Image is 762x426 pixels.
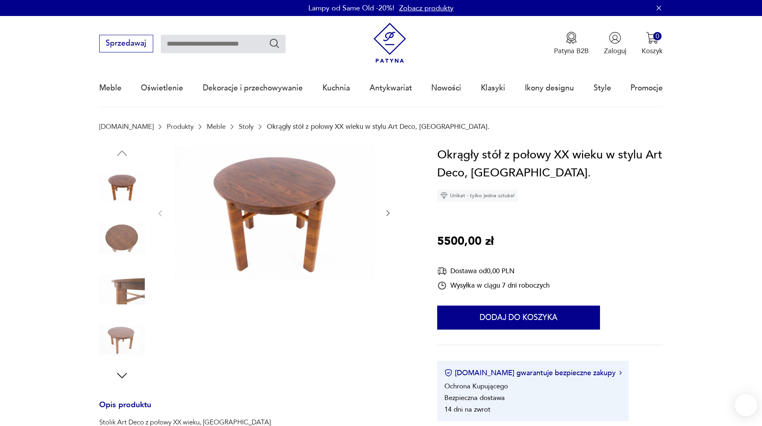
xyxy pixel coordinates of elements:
[437,266,447,276] img: Ikona dostawy
[594,70,611,106] a: Style
[99,402,414,418] h3: Opis produktu
[322,70,350,106] a: Kuchnia
[437,232,494,251] p: 5500,00 zł
[481,70,505,106] a: Klasyki
[399,3,454,13] a: Zobacz produkty
[99,123,154,130] a: [DOMAIN_NAME]
[269,38,280,49] button: Szukaj
[642,46,663,56] p: Koszyk
[440,192,448,199] img: Ikona diamentu
[604,46,626,56] p: Zaloguj
[630,70,663,106] a: Promocje
[99,164,145,210] img: Zdjęcie produktu Okrągły stół z połowy XX wieku w stylu Art Deco, Polska.
[167,123,194,130] a: Produkty
[437,146,663,182] h1: Okrągły stół z połowy XX wieku w stylu Art Deco, [GEOGRAPHIC_DATA].
[99,41,153,47] a: Sprzedawaj
[370,23,410,63] img: Patyna - sklep z meblami i dekoracjami vintage
[174,146,374,280] img: Zdjęcie produktu Okrągły stół z połowy XX wieku w stylu Art Deco, Polska.
[370,70,412,106] a: Antykwariat
[525,70,574,106] a: Ikony designu
[444,405,490,414] li: 14 dni na zwrot
[604,32,626,56] button: Zaloguj
[99,266,145,312] img: Zdjęcie produktu Okrągły stół z połowy XX wieku w stylu Art Deco, Polska.
[203,70,303,106] a: Dekoracje i przechowywanie
[444,382,508,391] li: Ochrona Kupującego
[619,371,622,375] img: Ikona strzałki w prawo
[141,70,183,106] a: Oświetlenie
[267,123,490,130] p: Okrągły stół z połowy XX wieku w stylu Art Deco, [GEOGRAPHIC_DATA].
[239,123,254,130] a: Stoły
[437,190,518,202] div: Unikat - tylko jedna sztuka!
[609,32,621,44] img: Ikonka użytkownika
[565,32,578,44] img: Ikona medalu
[444,368,622,378] button: [DOMAIN_NAME] gwarantuje bezpieczne zakupy
[99,317,145,363] img: Zdjęcie produktu Okrągły stół z połowy XX wieku w stylu Art Deco, Polska.
[207,123,226,130] a: Meble
[735,394,757,416] iframe: Smartsupp widget button
[444,393,505,402] li: Bezpieczna dostawa
[646,32,658,44] img: Ikona koszyka
[444,369,452,377] img: Ikona certyfikatu
[308,3,394,13] p: Lampy od Same Old -20%!
[431,70,461,106] a: Nowości
[437,306,600,330] button: Dodaj do koszyka
[554,32,589,56] button: Patyna B2B
[99,70,122,106] a: Meble
[437,266,550,276] div: Dostawa od 0,00 PLN
[437,281,550,290] div: Wysyłka w ciągu 7 dni roboczych
[642,32,663,56] button: 0Koszyk
[554,32,589,56] a: Ikona medaluPatyna B2B
[99,215,145,261] img: Zdjęcie produktu Okrągły stół z połowy XX wieku w stylu Art Deco, Polska.
[554,46,589,56] p: Patyna B2B
[653,32,662,40] div: 0
[99,35,153,52] button: Sprzedawaj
